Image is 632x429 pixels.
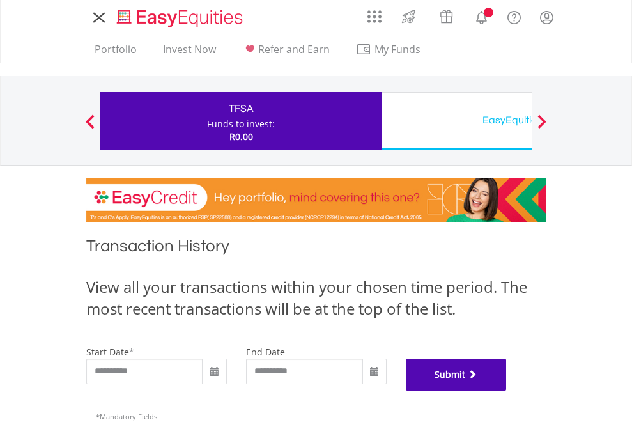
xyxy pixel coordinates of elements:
[529,121,555,134] button: Next
[498,3,530,29] a: FAQ's and Support
[86,235,546,263] h1: Transaction History
[107,100,374,118] div: TFSA
[398,6,419,27] img: thrive-v2.svg
[86,346,129,358] label: start date
[356,41,440,58] span: My Funds
[96,412,157,421] span: Mandatory Fields
[114,8,248,29] img: EasyEquities_Logo.png
[258,42,330,56] span: Refer and Earn
[246,346,285,358] label: end date
[86,178,546,222] img: EasyCredit Promotion Banner
[207,118,275,130] div: Funds to invest:
[406,359,507,391] button: Submit
[465,3,498,29] a: Notifications
[237,43,335,63] a: Refer and Earn
[428,3,465,27] a: Vouchers
[86,276,546,320] div: View all your transactions within your chosen time period. The most recent transactions will be a...
[436,6,457,27] img: vouchers-v2.svg
[112,3,248,29] a: Home page
[359,3,390,24] a: AppsGrid
[367,10,382,24] img: grid-menu-icon.svg
[89,43,142,63] a: Portfolio
[77,121,103,134] button: Previous
[158,43,221,63] a: Invest Now
[229,130,253,143] span: R0.00
[530,3,563,31] a: My Profile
